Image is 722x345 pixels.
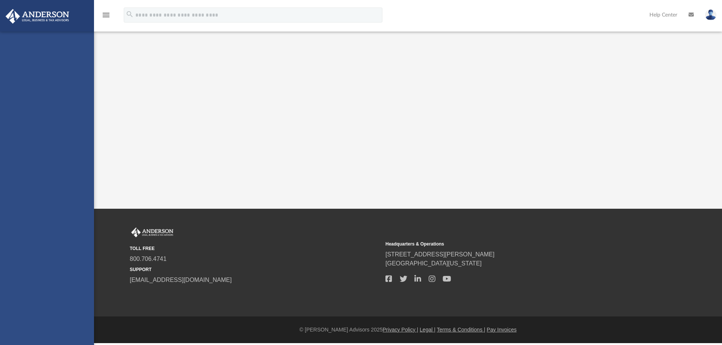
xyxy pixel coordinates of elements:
[385,260,482,267] a: [GEOGRAPHIC_DATA][US_STATE]
[126,10,134,18] i: search
[385,241,636,247] small: Headquarters & Operations
[130,277,232,283] a: [EMAIL_ADDRESS][DOMAIN_NAME]
[487,327,516,333] a: Pay Invoices
[385,251,494,258] a: [STREET_ADDRESS][PERSON_NAME]
[437,327,485,333] a: Terms & Conditions |
[130,256,167,262] a: 800.706.4741
[94,326,722,334] div: © [PERSON_NAME] Advisors 2025
[130,245,380,252] small: TOLL FREE
[705,9,716,20] img: User Pic
[3,9,71,24] img: Anderson Advisors Platinum Portal
[102,14,111,20] a: menu
[420,327,435,333] a: Legal |
[130,227,175,237] img: Anderson Advisors Platinum Portal
[130,266,380,273] small: SUPPORT
[383,327,419,333] a: Privacy Policy |
[102,11,111,20] i: menu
